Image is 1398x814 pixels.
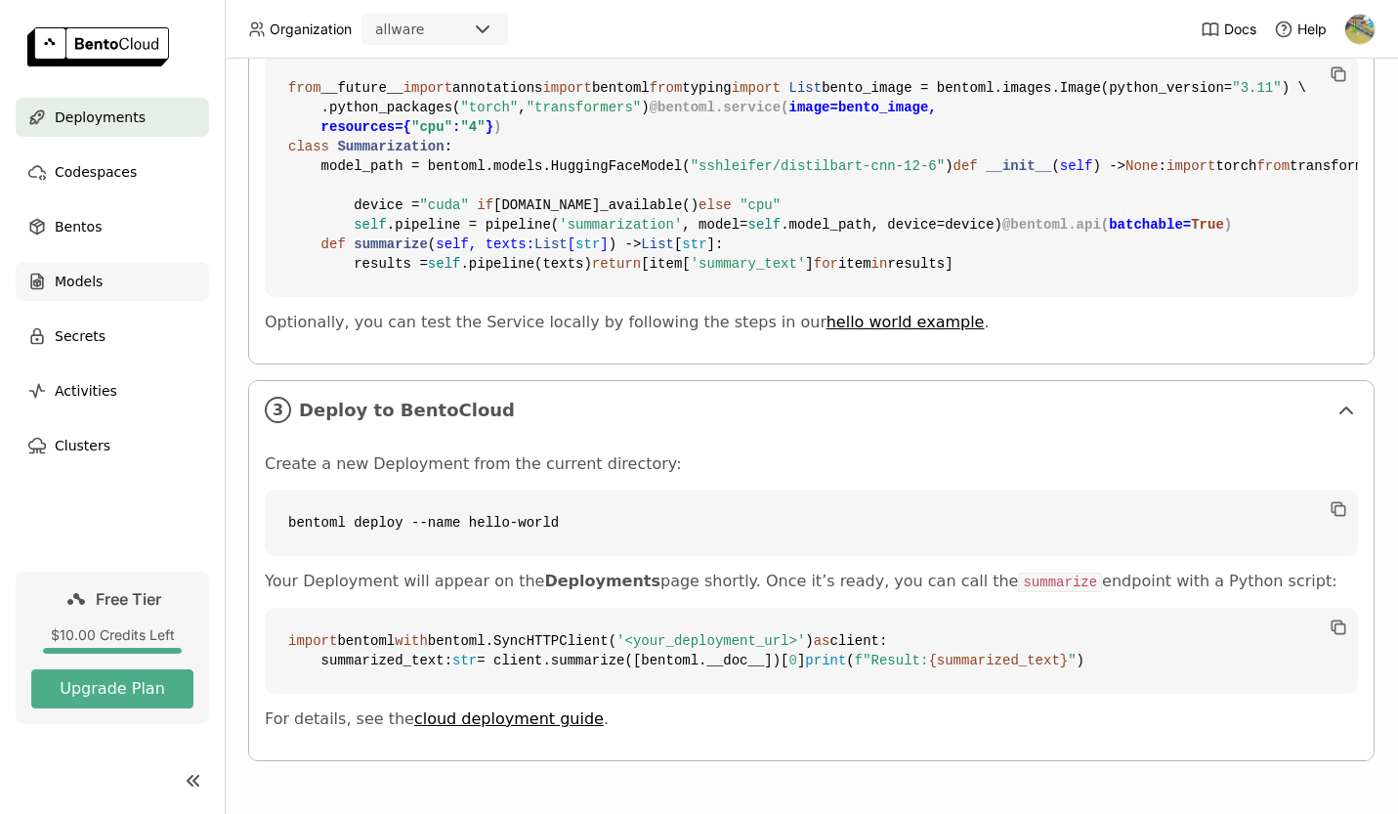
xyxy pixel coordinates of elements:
span: import [732,80,781,96]
i: 3 [265,397,291,423]
a: hello world example [826,313,985,331]
span: from [1256,158,1290,174]
img: logo [27,27,169,66]
span: 'summary_text' [691,256,806,272]
span: Deployments [55,106,146,129]
span: 'summarization' [559,217,682,233]
span: List [641,236,674,252]
span: return [592,256,641,272]
span: else [699,197,732,213]
a: Activities [16,371,209,410]
span: self, texts: [ ] [436,236,608,252]
span: with [395,633,428,649]
button: Upgrade Plan [31,669,193,708]
span: __init__ [986,158,1051,174]
span: "cpu" [411,119,452,135]
span: f"Result: " [855,653,1077,668]
span: self [428,256,461,272]
span: 0 [789,653,797,668]
span: summarize [354,236,428,252]
span: import [288,633,337,649]
div: Help [1274,20,1327,39]
p: For details, see the . [265,709,1358,729]
p: Your Deployment will appear on the page shortly. Once it’s ready, you can call the endpoint with ... [265,572,1358,592]
a: Clusters [16,426,209,465]
a: Docs [1201,20,1256,39]
span: "torch" [460,100,518,115]
span: self [354,217,387,233]
span: from [288,80,321,96]
span: List [789,80,823,96]
span: {summarized_text} [928,653,1068,668]
span: self [748,217,782,233]
div: 3Deploy to BentoCloud [249,381,1374,439]
span: Deploy to BentoCloud [299,400,1327,421]
span: Docs [1224,21,1256,38]
span: str [575,236,600,252]
span: import [403,80,452,96]
span: "sshleifer/distilbart-cnn-12-6" [691,158,945,174]
span: Bentos [55,215,102,238]
span: from [650,80,683,96]
span: Organization [270,21,352,38]
span: self [1060,158,1093,174]
span: True [1191,217,1224,233]
div: $10.00 Credits Left [31,626,193,644]
span: batchable= [1109,217,1224,233]
span: str [682,236,706,252]
a: Free Tier$10.00 Credits LeftUpgrade Plan [16,572,209,724]
code: __future__ annotations bentoml typing bento_image = bentoml.images.Image(python_version= ) \ .pyt... [265,55,1358,297]
a: Bentos [16,207,209,246]
span: "transformers" [527,100,642,115]
span: "3.11" [1232,80,1281,96]
span: Free Tier [96,589,161,609]
span: import [542,80,591,96]
span: str [452,653,477,668]
span: class [288,139,329,154]
span: "cpu" [740,197,781,213]
span: Secrets [55,324,106,348]
span: as [814,633,830,649]
div: allware [375,20,424,39]
span: Clusters [55,434,110,457]
strong: Deployments [544,572,660,590]
span: import [1166,158,1215,174]
span: @bentoml.api( ) [1002,217,1232,233]
span: if [477,197,493,213]
span: Summarization [337,139,444,154]
span: print [805,653,846,668]
span: '<your_deployment_url>' [616,633,805,649]
a: Secrets [16,317,209,356]
code: summarize [1018,573,1102,592]
span: None [1125,158,1159,174]
code: bentoml deploy --name hello-world [265,490,1358,556]
span: "4" [460,119,485,135]
img: Santiago Habit [1345,15,1375,44]
span: def [321,236,346,252]
input: Selected allware. [426,21,428,40]
a: cloud deployment guide [414,709,604,728]
span: Help [1297,21,1327,38]
a: Deployments [16,98,209,137]
a: Codespaces [16,152,209,192]
span: List [534,236,568,252]
span: def [953,158,978,174]
code: bentoml bentoml.SyncHTTPClient( ) client: summarized_text: = client.summarize([bentoml.__doc__])[... [265,608,1358,694]
p: Optionally, you can test the Service locally by following the steps in our . [265,313,1358,332]
span: Models [55,270,103,293]
p: Create a new Deployment from the current directory: [265,454,1358,474]
span: Codespaces [55,160,137,184]
span: Activities [55,379,117,403]
span: "cuda" [419,197,468,213]
span: for [814,256,838,272]
span: in [871,256,888,272]
a: Models [16,262,209,301]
